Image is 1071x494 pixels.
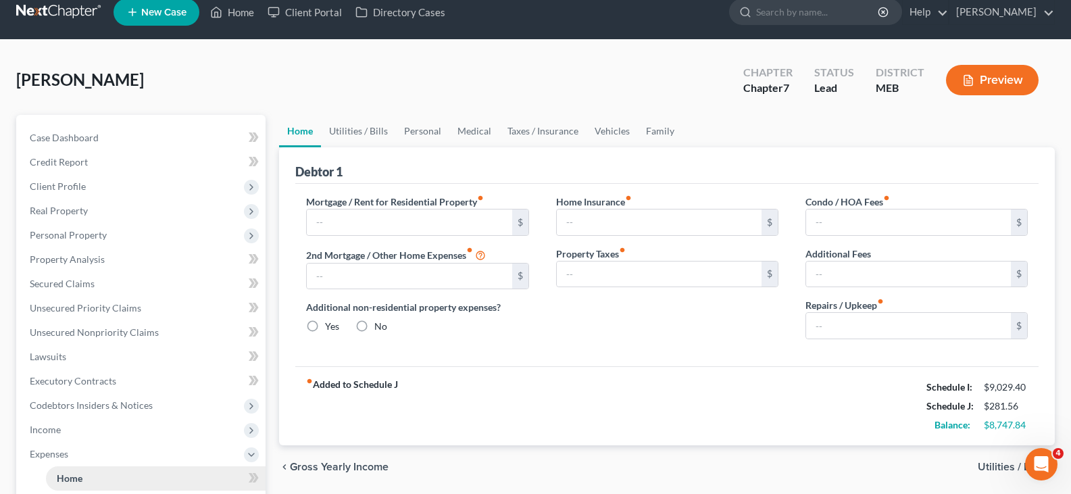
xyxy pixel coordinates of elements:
[19,369,266,393] a: Executory Contracts
[1025,448,1057,480] iframe: Intercom live chat
[57,472,82,484] span: Home
[19,345,266,369] a: Lawsuits
[946,65,1039,95] button: Preview
[279,462,290,472] i: chevron_left
[1011,209,1027,235] div: $
[805,298,884,312] label: Repairs / Upkeep
[638,115,682,147] a: Family
[814,65,854,80] div: Status
[30,229,107,241] span: Personal Property
[499,115,587,147] a: Taxes / Insurance
[306,300,528,314] label: Additional non-residential property expenses?
[926,381,972,393] strong: Schedule I:
[876,80,924,96] div: MEB
[30,375,116,387] span: Executory Contracts
[374,320,387,333] label: No
[279,115,321,147] a: Home
[619,247,626,253] i: fiber_manual_record
[806,262,1011,287] input: --
[19,296,266,320] a: Unsecured Priority Claims
[556,195,632,209] label: Home Insurance
[19,320,266,345] a: Unsecured Nonpriority Claims
[30,156,88,168] span: Credit Report
[30,424,61,435] span: Income
[306,195,484,209] label: Mortgage / Rent for Residential Property
[307,264,512,289] input: --
[466,247,473,253] i: fiber_manual_record
[30,132,99,143] span: Case Dashboard
[19,272,266,296] a: Secured Claims
[877,298,884,305] i: fiber_manual_record
[1011,313,1027,339] div: $
[396,115,449,147] a: Personal
[46,466,266,491] a: Home
[783,81,789,94] span: 7
[814,80,854,96] div: Lead
[512,209,528,235] div: $
[19,150,266,174] a: Credit Report
[984,399,1028,413] div: $281.56
[19,126,266,150] a: Case Dashboard
[806,313,1011,339] input: --
[978,462,1055,472] button: Utilities / Bills chevron_right
[449,115,499,147] a: Medical
[30,253,105,265] span: Property Analysis
[306,247,486,263] label: 2nd Mortgage / Other Home Expenses
[556,247,626,261] label: Property Taxes
[805,247,871,261] label: Additional Fees
[806,209,1011,235] input: --
[512,264,528,289] div: $
[321,115,396,147] a: Utilities / Bills
[307,209,512,235] input: --
[16,70,144,89] span: [PERSON_NAME]
[30,399,153,411] span: Codebtors Insiders & Notices
[587,115,638,147] a: Vehicles
[883,195,890,201] i: fiber_manual_record
[984,418,1028,432] div: $8,747.84
[141,7,186,18] span: New Case
[30,302,141,314] span: Unsecured Priority Claims
[876,65,924,80] div: District
[805,195,890,209] label: Condo / HOA Fees
[743,65,793,80] div: Chapter
[625,195,632,201] i: fiber_manual_record
[30,278,95,289] span: Secured Claims
[1011,262,1027,287] div: $
[306,378,313,385] i: fiber_manual_record
[30,351,66,362] span: Lawsuits
[762,209,778,235] div: $
[30,326,159,338] span: Unsecured Nonpriority Claims
[557,262,762,287] input: --
[1053,448,1064,459] span: 4
[984,380,1028,394] div: $9,029.40
[30,448,68,460] span: Expenses
[762,262,778,287] div: $
[295,164,343,180] div: Debtor 1
[926,400,974,412] strong: Schedule J:
[477,195,484,201] i: fiber_manual_record
[325,320,339,333] label: Yes
[19,247,266,272] a: Property Analysis
[290,462,389,472] span: Gross Yearly Income
[743,80,793,96] div: Chapter
[557,209,762,235] input: --
[279,462,389,472] button: chevron_left Gross Yearly Income
[30,180,86,192] span: Client Profile
[30,205,88,216] span: Real Property
[306,378,398,435] strong: Added to Schedule J
[935,419,970,430] strong: Balance:
[978,462,1044,472] span: Utilities / Bills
